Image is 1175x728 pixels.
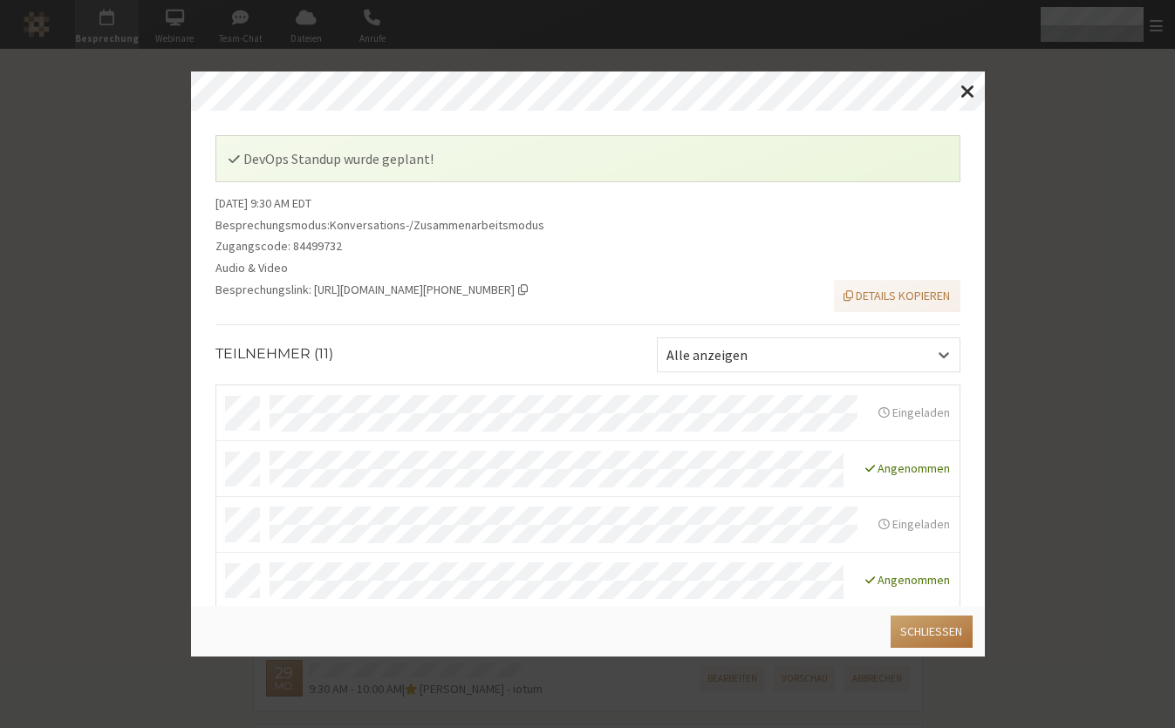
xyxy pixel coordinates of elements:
span: Eingeladen [892,405,950,420]
button: Fenster schließen [951,71,985,112]
li: Audio & Video [215,259,960,277]
button: Details kopieren [834,280,960,312]
li: Besprechungsmodus : Konversations-/Zusammenarbeitsmodus [215,216,960,235]
div: Alle anzeigen [666,344,775,365]
span: Meeting-Link kopieren [314,281,528,299]
span: DevOps Standup wurde geplant! [229,150,434,167]
span: Eingeladen [892,516,950,532]
span: [DATE] 9:30 AM EDT [215,194,311,213]
span: Angenommen [878,572,950,588]
li: Zugangscode: 84499732 [215,237,960,255]
button: Schließen [891,616,972,648]
h4: Teilnehmer (11) [215,337,645,370]
span: Besprechungslink : [215,281,311,299]
span: Angenommen [878,460,950,476]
